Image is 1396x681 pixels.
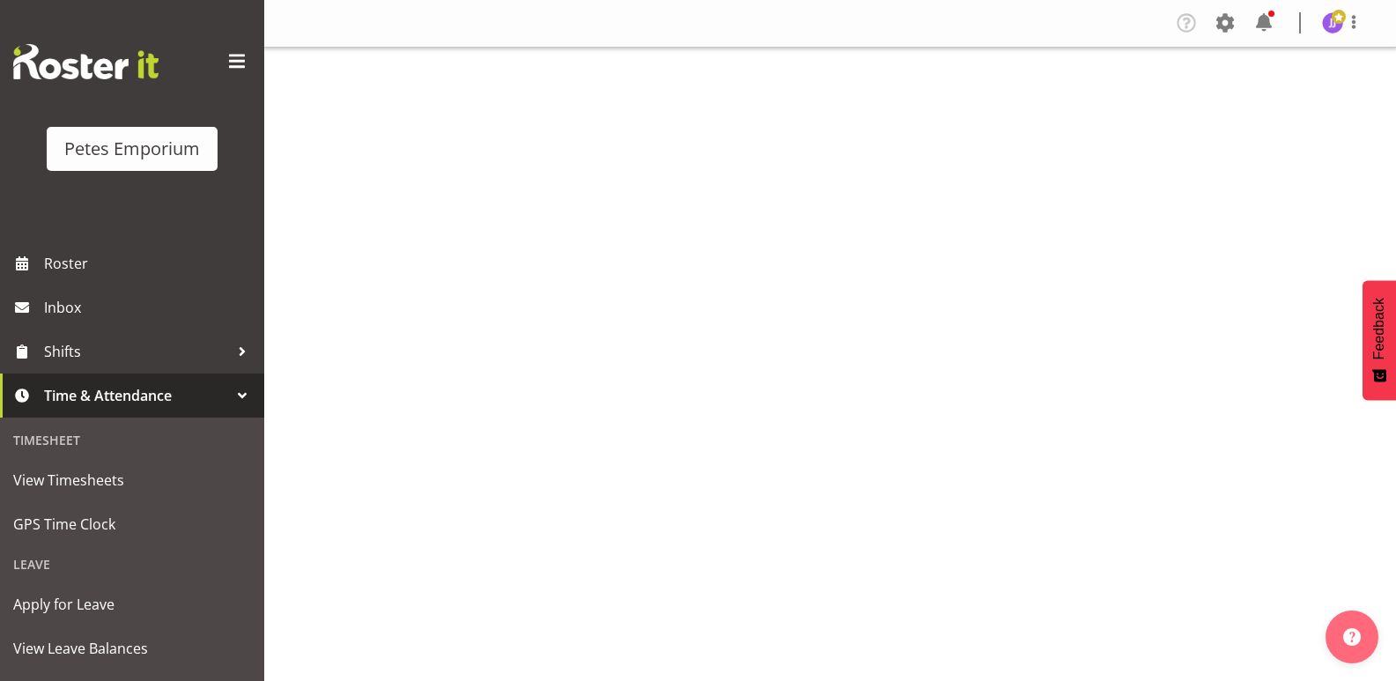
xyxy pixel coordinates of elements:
[4,502,260,546] a: GPS Time Clock
[1363,280,1396,400] button: Feedback - Show survey
[44,338,229,365] span: Shifts
[44,250,255,277] span: Roster
[44,294,255,321] span: Inbox
[4,626,260,670] a: View Leave Balances
[13,44,159,79] img: Rosterit website logo
[13,635,251,662] span: View Leave Balances
[13,591,251,618] span: Apply for Leave
[64,136,200,162] div: Petes Emporium
[44,382,229,409] span: Time & Attendance
[4,458,260,502] a: View Timesheets
[1343,628,1361,646] img: help-xxl-2.png
[1371,298,1387,359] span: Feedback
[13,467,251,493] span: View Timesheets
[13,511,251,537] span: GPS Time Clock
[4,546,260,582] div: Leave
[4,422,260,458] div: Timesheet
[4,582,260,626] a: Apply for Leave
[1322,12,1343,33] img: janelle-jonkers702.jpg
